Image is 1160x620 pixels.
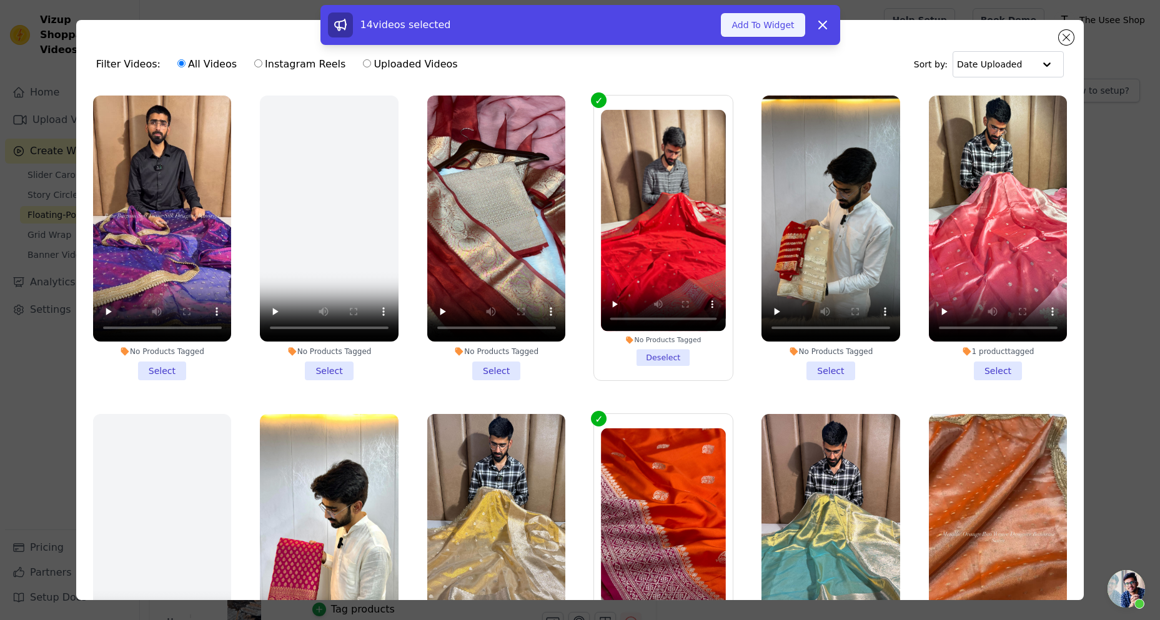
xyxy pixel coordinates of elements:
div: No Products Tagged [761,347,900,357]
div: No Products Tagged [260,347,399,357]
label: Instagram Reels [254,56,346,72]
button: Add To Widget [721,13,805,37]
label: All Videos [177,56,237,72]
div: 1 product tagged [929,347,1068,357]
div: No Products Tagged [427,347,566,357]
div: Sort by: [914,51,1064,77]
div: No Products Tagged [602,336,726,345]
div: Filter Videos: [96,50,465,79]
a: Open chat [1108,570,1145,608]
div: No Products Tagged [93,347,232,357]
label: Uploaded Videos [362,56,458,72]
span: 14 videos selected [360,19,451,31]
